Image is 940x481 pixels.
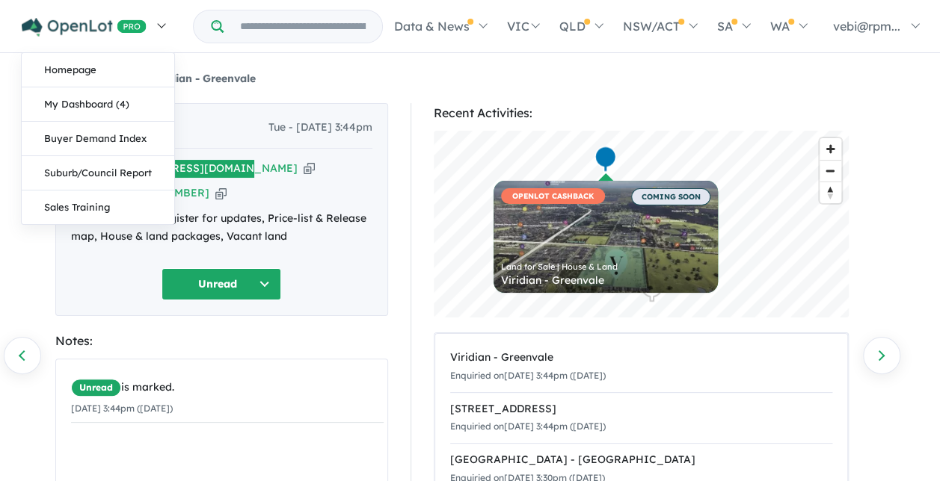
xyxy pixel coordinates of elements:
a: OPENLOT CASHBACK COMING SOON Land for Sale | House & Land Viridian - Greenvale [494,181,718,293]
a: [STREET_ADDRESS]Enquiried on[DATE] 3:44pm ([DATE]) [450,392,832,444]
a: Suburb/Council Report [22,156,174,190]
span: OPENLOT CASHBACK [501,188,605,204]
a: My Dashboard (4) [22,87,174,122]
input: Try estate name, suburb, builder or developer [227,10,379,43]
button: Zoom in [820,138,841,160]
span: Unread [71,379,121,397]
small: Enquiried on [DATE] 3:44pm ([DATE]) [450,421,606,432]
div: Register for updates, Price-list & Release map, House & land packages, Vacant land [71,210,372,246]
span: Zoom out [820,161,841,181]
div: [GEOGRAPHIC_DATA] - [GEOGRAPHIC_DATA] [450,451,832,469]
nav: breadcrumb [55,70,885,88]
div: Land for Sale | House & Land [501,263,710,271]
a: Sales Training [22,190,174,224]
a: Viridian - GreenvaleEnquiried on[DATE] 3:44pm ([DATE]) [450,341,832,393]
a: Homepage [22,53,174,87]
div: Viridian - Greenvale [501,275,710,285]
button: Reset bearing to north [820,181,841,203]
a: [EMAIL_ADDRESS][DOMAIN_NAME] [103,161,298,175]
small: [DATE] 3:44pm ([DATE]) [71,403,173,414]
span: vebi@rpm... [833,19,900,34]
div: [STREET_ADDRESS] [450,400,832,418]
img: Openlot PRO Logo White [22,18,147,37]
span: Tue - [DATE] 3:44pm [268,119,372,137]
a: [PHONE_NUMBER] [108,186,209,199]
div: Recent Activities: [434,103,849,123]
button: Zoom out [820,160,841,181]
button: Copy [304,161,315,176]
button: Copy [215,185,227,201]
button: Unread [162,268,281,300]
div: Map marker [594,146,616,173]
div: is marked. [71,379,384,397]
a: Buyer Demand Index [22,122,174,156]
div: Viridian - Greenvale [450,349,832,367]
canvas: Map [434,131,849,317]
small: Enquiried on [DATE] 3:44pm ([DATE]) [450,370,606,381]
span: COMING SOON [631,188,710,205]
strong: Viridian - Greenvale [151,72,256,85]
div: Notes: [55,331,388,351]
